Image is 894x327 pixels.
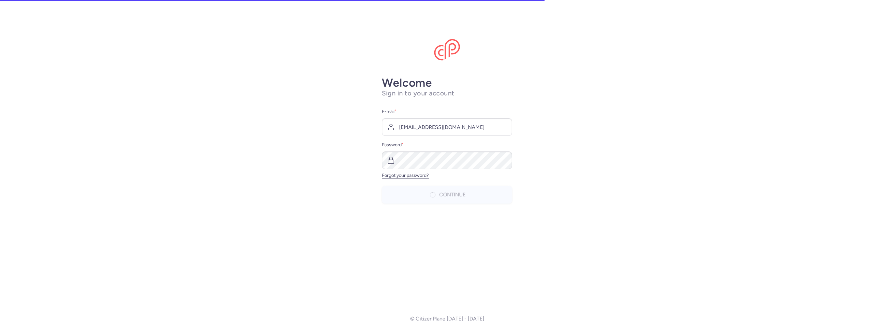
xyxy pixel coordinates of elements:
input: user@example.com [382,118,512,136]
h1: Sign in to your account [382,89,512,97]
p: © CitizenPlane [DATE] - [DATE] [410,316,484,322]
a: Forgot your password? [382,173,429,178]
button: Continue [382,186,512,204]
strong: Welcome [382,76,432,90]
label: Password [382,141,512,149]
img: CitizenPlane logo [434,39,460,61]
span: Continue [439,192,466,198]
label: E-mail [382,108,512,116]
